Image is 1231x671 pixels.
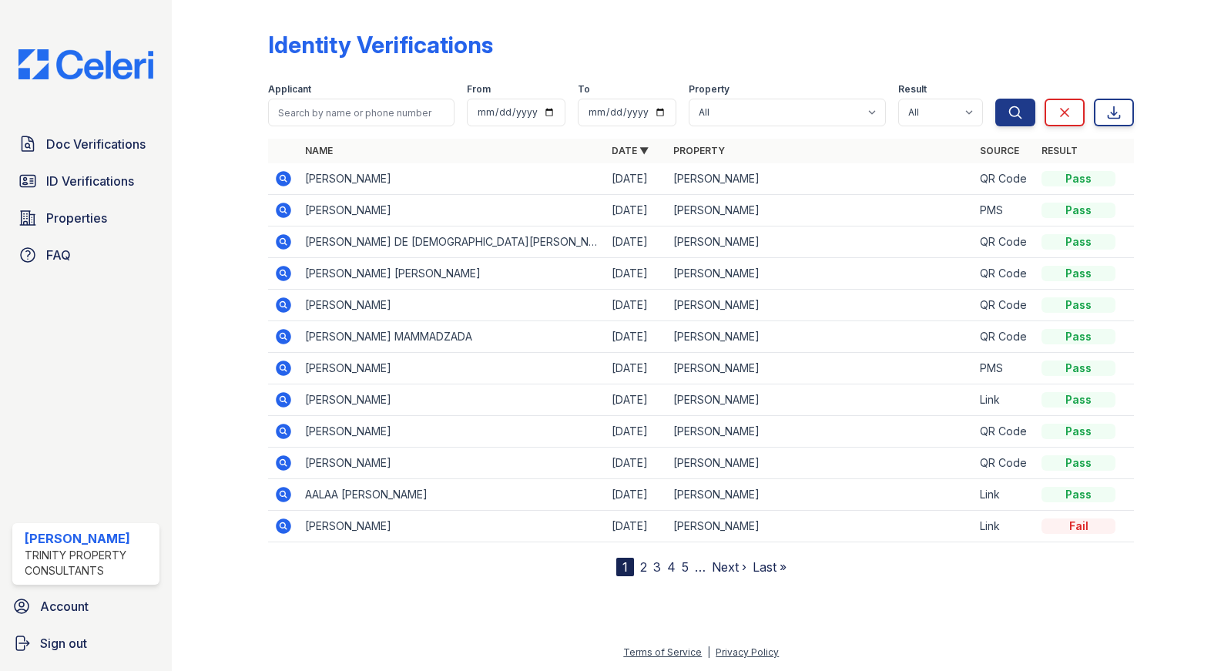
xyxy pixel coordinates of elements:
[1041,297,1115,313] div: Pass
[605,511,667,542] td: [DATE]
[667,416,974,448] td: [PERSON_NAME]
[1041,455,1115,471] div: Pass
[605,163,667,195] td: [DATE]
[716,646,779,658] a: Privacy Policy
[753,559,787,575] a: Last »
[299,479,605,511] td: AALAA [PERSON_NAME]
[974,226,1035,258] td: QR Code
[974,290,1035,321] td: QR Code
[974,258,1035,290] td: QR Code
[1041,171,1115,186] div: Pass
[974,195,1035,226] td: PMS
[305,145,333,156] a: Name
[268,99,454,126] input: Search by name or phone number
[299,226,605,258] td: [PERSON_NAME] DE [DEMOGRAPHIC_DATA][PERSON_NAME]
[974,163,1035,195] td: QR Code
[980,145,1019,156] a: Source
[25,529,153,548] div: [PERSON_NAME]
[40,634,87,653] span: Sign out
[667,353,974,384] td: [PERSON_NAME]
[25,548,153,579] div: Trinity Property Consultants
[299,321,605,353] td: [PERSON_NAME] MAMMADZADA
[605,226,667,258] td: [DATE]
[1041,203,1115,218] div: Pass
[689,83,730,96] label: Property
[12,129,159,159] a: Doc Verifications
[1041,392,1115,408] div: Pass
[299,448,605,479] td: [PERSON_NAME]
[6,49,166,79] img: CE_Logo_Blue-a8612792a0a2168367f1c8372b55b34899dd931a85d93a1a3d3e32e68fde9ad4.png
[898,83,927,96] label: Result
[605,479,667,511] td: [DATE]
[605,321,667,353] td: [DATE]
[1041,518,1115,534] div: Fail
[616,558,634,576] div: 1
[667,448,974,479] td: [PERSON_NAME]
[653,559,661,575] a: 3
[467,83,491,96] label: From
[667,511,974,542] td: [PERSON_NAME]
[299,353,605,384] td: [PERSON_NAME]
[299,511,605,542] td: [PERSON_NAME]
[695,558,706,576] span: …
[46,209,107,227] span: Properties
[605,195,667,226] td: [DATE]
[974,321,1035,353] td: QR Code
[974,448,1035,479] td: QR Code
[667,559,676,575] a: 4
[12,240,159,270] a: FAQ
[46,246,71,264] span: FAQ
[667,226,974,258] td: [PERSON_NAME]
[1041,234,1115,250] div: Pass
[46,135,146,153] span: Doc Verifications
[974,353,1035,384] td: PMS
[1041,361,1115,376] div: Pass
[46,172,134,190] span: ID Verifications
[6,628,166,659] a: Sign out
[707,646,710,658] div: |
[667,479,974,511] td: [PERSON_NAME]
[974,511,1035,542] td: Link
[299,416,605,448] td: [PERSON_NAME]
[682,559,689,575] a: 5
[640,559,647,575] a: 2
[299,258,605,290] td: [PERSON_NAME] [PERSON_NAME]
[667,258,974,290] td: [PERSON_NAME]
[612,145,649,156] a: Date ▼
[667,384,974,416] td: [PERSON_NAME]
[605,290,667,321] td: [DATE]
[667,195,974,226] td: [PERSON_NAME]
[1041,329,1115,344] div: Pass
[299,290,605,321] td: [PERSON_NAME]
[12,166,159,196] a: ID Verifications
[268,83,311,96] label: Applicant
[1041,145,1078,156] a: Result
[12,203,159,233] a: Properties
[1041,266,1115,281] div: Pass
[605,353,667,384] td: [DATE]
[268,31,493,59] div: Identity Verifications
[299,384,605,416] td: [PERSON_NAME]
[299,163,605,195] td: [PERSON_NAME]
[578,83,590,96] label: To
[1041,487,1115,502] div: Pass
[6,591,166,622] a: Account
[1041,424,1115,439] div: Pass
[605,258,667,290] td: [DATE]
[667,321,974,353] td: [PERSON_NAME]
[974,479,1035,511] td: Link
[623,646,702,658] a: Terms of Service
[712,559,746,575] a: Next ›
[605,448,667,479] td: [DATE]
[605,384,667,416] td: [DATE]
[605,416,667,448] td: [DATE]
[667,163,974,195] td: [PERSON_NAME]
[40,597,89,616] span: Account
[673,145,725,156] a: Property
[667,290,974,321] td: [PERSON_NAME]
[299,195,605,226] td: [PERSON_NAME]
[974,384,1035,416] td: Link
[974,416,1035,448] td: QR Code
